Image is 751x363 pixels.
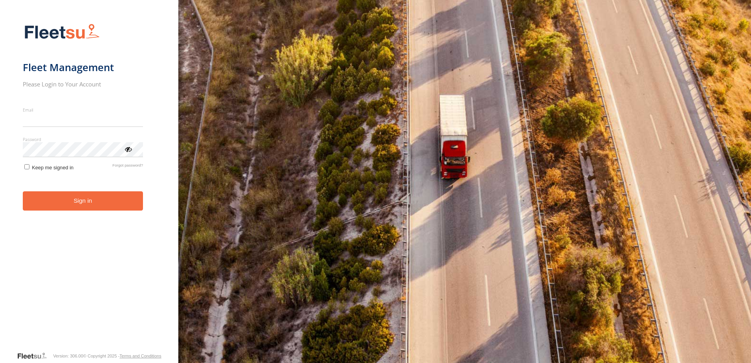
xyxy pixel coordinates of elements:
[83,354,161,358] div: © Copyright 2025 -
[124,145,132,153] div: ViewPassword
[23,61,143,74] h1: Fleet Management
[112,163,143,170] a: Forgot password?
[23,107,143,113] label: Email
[53,354,83,358] div: Version: 306.00
[23,80,143,88] h2: Please Login to Your Account
[32,165,73,170] span: Keep me signed in
[23,22,101,42] img: Fleetsu
[23,136,143,142] label: Password
[23,19,156,351] form: main
[24,164,29,169] input: Keep me signed in
[23,191,143,211] button: Sign in
[119,354,161,358] a: Terms and Conditions
[17,352,53,360] a: Visit our Website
